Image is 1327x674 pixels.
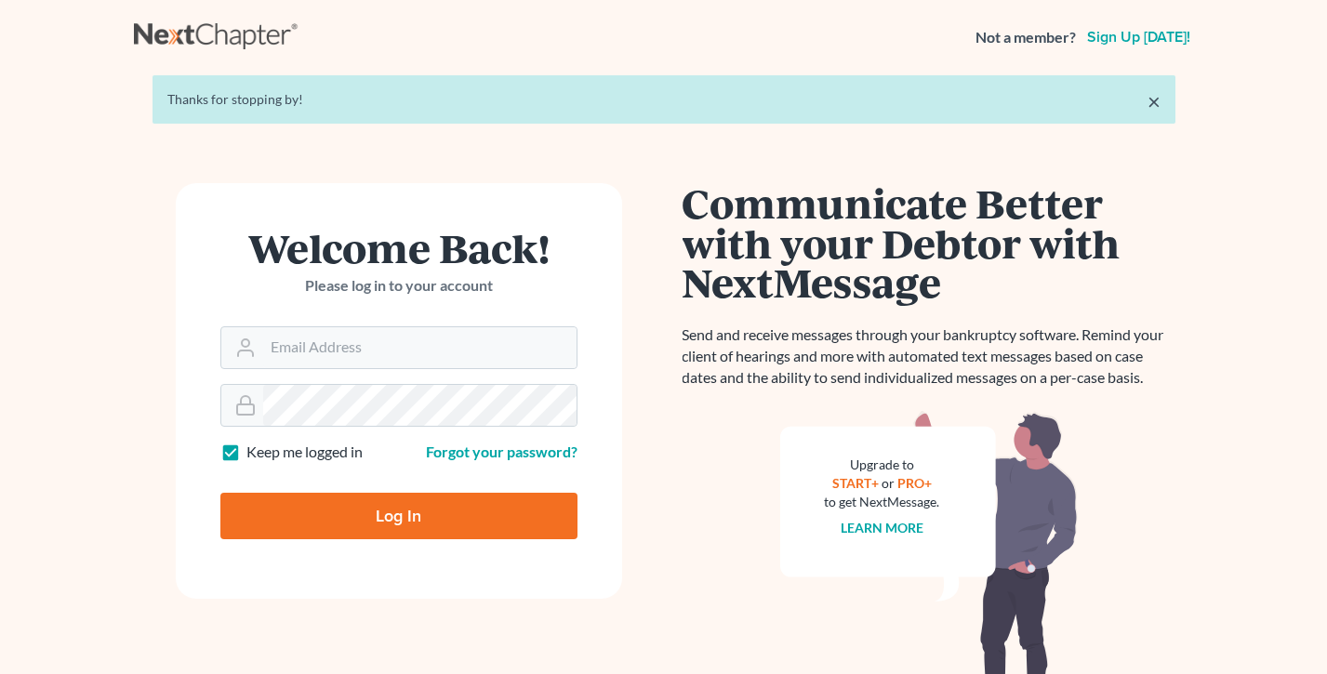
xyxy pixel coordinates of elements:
h1: Welcome Back! [220,228,577,268]
a: PRO+ [897,475,932,491]
a: Forgot your password? [426,443,577,460]
p: Please log in to your account [220,275,577,297]
h1: Communicate Better with your Debtor with NextMessage [683,183,1175,302]
input: Email Address [263,327,577,368]
div: to get NextMessage. [825,493,940,511]
a: × [1148,90,1161,112]
label: Keep me logged in [246,442,363,463]
div: Thanks for stopping by! [167,90,1161,109]
p: Send and receive messages through your bankruptcy software. Remind your client of hearings and mo... [683,324,1175,389]
strong: Not a member? [975,27,1076,48]
a: Learn more [841,520,923,535]
a: START+ [832,475,879,491]
span: or [882,475,895,491]
div: Upgrade to [825,456,940,474]
a: Sign up [DATE]! [1083,30,1194,45]
input: Log In [220,493,577,539]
